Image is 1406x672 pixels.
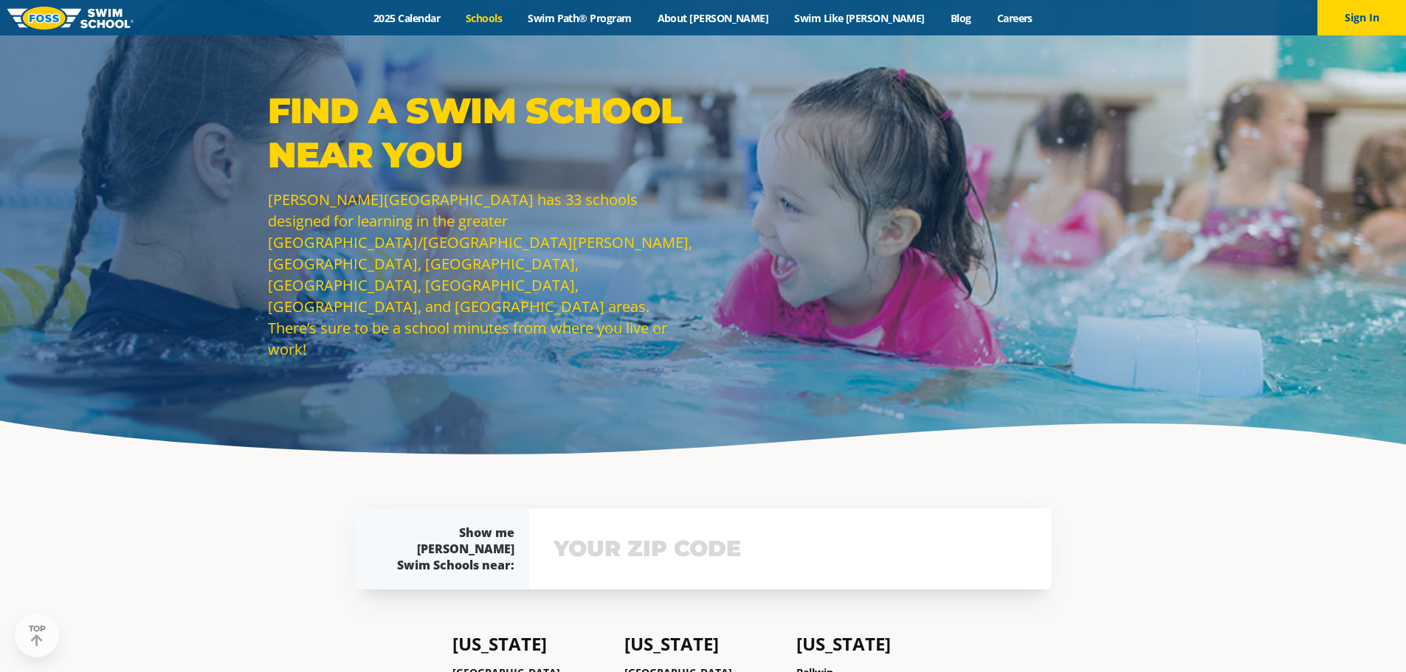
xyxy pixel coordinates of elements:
[268,89,696,177] p: Find a Swim School Near You
[29,624,46,647] div: TOP
[624,634,782,654] h4: [US_STATE]
[550,527,1031,570] input: YOUR ZIP CODE
[7,7,134,30] img: FOSS Swim School Logo
[644,11,782,25] a: About [PERSON_NAME]
[937,11,984,25] a: Blog
[385,524,514,573] div: Show me [PERSON_NAME] Swim Schools near:
[453,11,515,25] a: Schools
[361,11,453,25] a: 2025 Calendar
[984,11,1045,25] a: Careers
[782,11,938,25] a: Swim Like [PERSON_NAME]
[268,189,696,360] p: [PERSON_NAME][GEOGRAPHIC_DATA] has 33 schools designed for learning in the greater [GEOGRAPHIC_DA...
[515,11,644,25] a: Swim Path® Program
[796,634,954,654] h4: [US_STATE]
[452,634,610,654] h4: [US_STATE]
